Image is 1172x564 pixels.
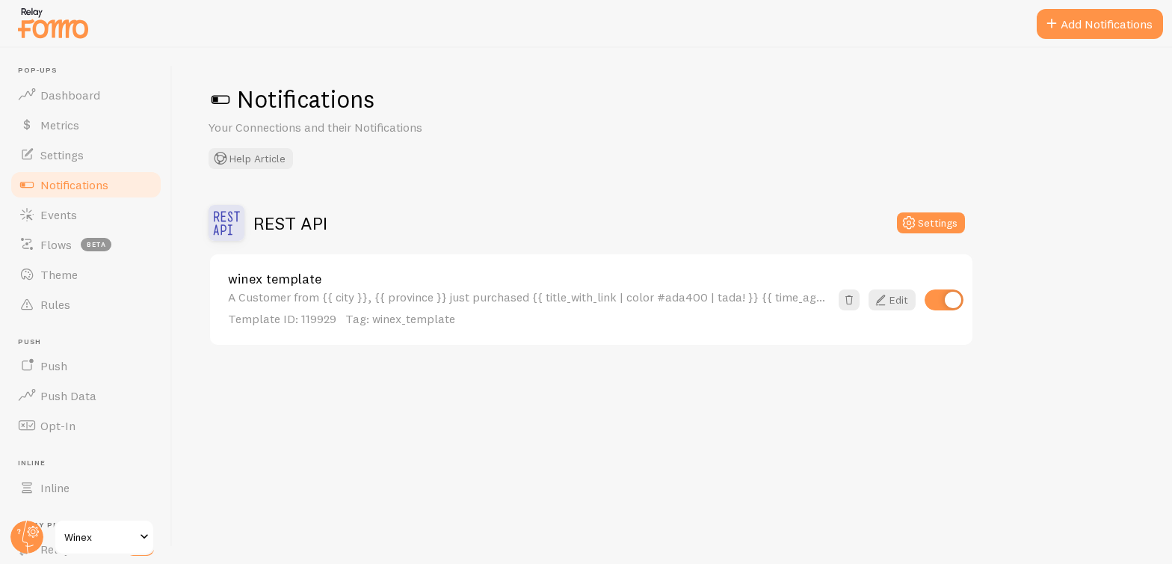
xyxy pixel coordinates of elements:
span: Inline [40,480,70,495]
span: Push Data [40,388,96,403]
a: Push [9,351,163,381]
div: A Customer from {{ city }}, {{ province }} just purchased {{ title_with_link | color #ada400 | ta... [228,290,830,327]
span: Notifications [40,177,108,192]
a: Inline [9,473,163,503]
h1: Notifications [209,84,1136,114]
h2: REST API [253,212,327,235]
a: Opt-In [9,411,163,441]
span: Template ID: 119929 [228,311,336,326]
span: Theme [40,267,78,282]
span: Rules [40,297,70,312]
a: Theme [9,260,163,289]
a: Notifications [9,170,163,200]
a: Dashboard [9,80,163,110]
a: winex template [228,272,830,286]
span: Opt-In [40,418,75,433]
span: Push [18,337,163,347]
span: Pop-ups [18,66,163,76]
img: fomo-relay-logo-orange.svg [16,4,90,42]
span: Flows [40,237,72,252]
a: Flows beta [9,230,163,260]
a: Winex [54,519,155,555]
span: Inline [18,459,163,468]
button: Settings [897,212,965,233]
a: Push Data [9,381,163,411]
span: Metrics [40,117,79,132]
a: Edit [869,289,916,310]
span: Events [40,207,77,222]
span: Winex [64,528,135,546]
a: Settings [9,140,163,170]
span: Settings [40,147,84,162]
span: beta [81,238,111,251]
a: Rules [9,289,163,319]
span: Dashboard [40,88,100,102]
a: Events [9,200,163,230]
a: Metrics [9,110,163,140]
span: Push [40,358,67,373]
p: Your Connections and their Notifications [209,119,567,136]
button: Help Article [209,148,293,169]
span: Tag: winex_template [345,311,455,326]
img: REST API [209,205,244,241]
